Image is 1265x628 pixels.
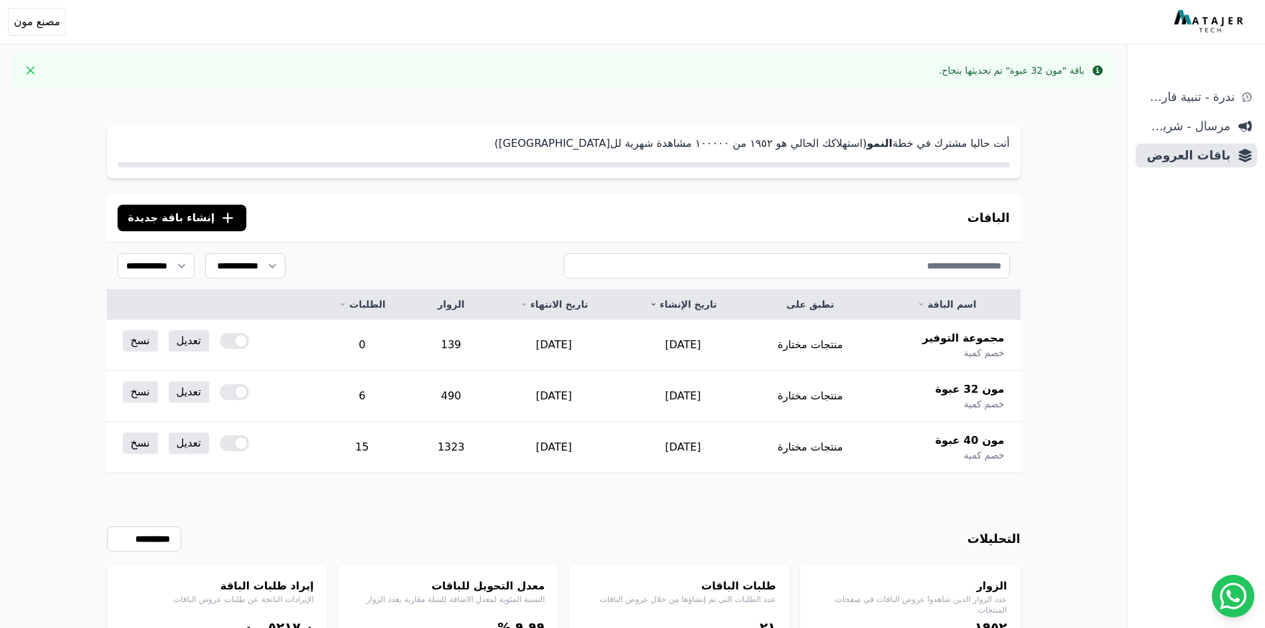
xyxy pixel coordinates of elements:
[169,433,209,454] a: تعديل
[582,578,776,594] h4: طلبات الباقات
[1141,88,1234,106] span: ندرة - تنبية قارب علي النفاذ
[311,320,413,371] td: 0
[413,290,489,320] th: الزوار
[20,60,41,81] button: Close
[1141,117,1230,136] span: مرسال - شريط دعاية
[748,371,873,422] td: منتجات مختارة
[505,298,603,311] a: تاريخ الانتهاء
[413,320,489,371] td: 139
[120,578,314,594] h4: إيراد طلبات الباقة
[169,381,209,403] a: تعديل
[8,8,66,36] button: مصنع مون
[748,290,873,320] th: تطبق على
[120,594,314,605] p: الإيرادات الناتجة عن طلبات عروض الباقات
[922,330,1004,346] span: مجموعة التوفير
[968,530,1021,548] h3: التحليلات
[413,422,489,473] td: 1323
[489,371,619,422] td: [DATE]
[1174,10,1246,34] img: MatajerTech Logo
[619,320,748,371] td: [DATE]
[118,136,1010,152] p: أنت حاليا مشترك في خطة (استهلاكك الحالي هو ١٩٥٢ من ١۰۰۰۰۰ مشاهدة شهرية لل[GEOGRAPHIC_DATA])
[867,137,892,150] strong: النمو
[582,594,776,605] p: عدد الطلبات التي تم إنشاؤها من خلال عروض الباقات
[889,298,1005,311] a: اسم الباقة
[351,594,545,605] p: النسبة المئوية لمعدل الاضافة للسلة مقارنة بعدد الزوار
[123,381,158,403] a: نسخ
[964,449,1004,462] span: خصم كمية
[939,64,1084,77] div: باقة "مون 32 عبوة" تم تحديثها بنجاح.
[123,433,158,454] a: نسخ
[169,330,209,352] a: تعديل
[413,371,489,422] td: 490
[351,578,545,594] h4: معدل التحويل للباقات
[936,381,1005,397] span: مون 32 عبوة
[968,209,1010,227] h3: الباقات
[936,433,1005,449] span: مون 40 عبوة
[128,210,215,226] span: إنشاء باقة جديدة
[118,205,247,231] button: إنشاء باقة جديدة
[964,346,1004,360] span: خصم كمية
[748,422,873,473] td: منتجات مختارة
[311,371,413,422] td: 6
[1141,146,1230,165] span: باقات العروض
[619,422,748,473] td: [DATE]
[327,298,397,311] a: الطلبات
[14,14,60,30] span: مصنع مون
[813,578,1007,594] h4: الزوار
[619,371,748,422] td: [DATE]
[489,422,619,473] td: [DATE]
[813,594,1007,615] p: عدد الزوار الذين شاهدوا عروض الباقات في صفحات المنتجات
[964,397,1004,411] span: خصم كمية
[748,320,873,371] td: منتجات مختارة
[635,298,732,311] a: تاريخ الإنشاء
[311,422,413,473] td: 15
[489,320,619,371] td: [DATE]
[123,330,158,352] a: نسخ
